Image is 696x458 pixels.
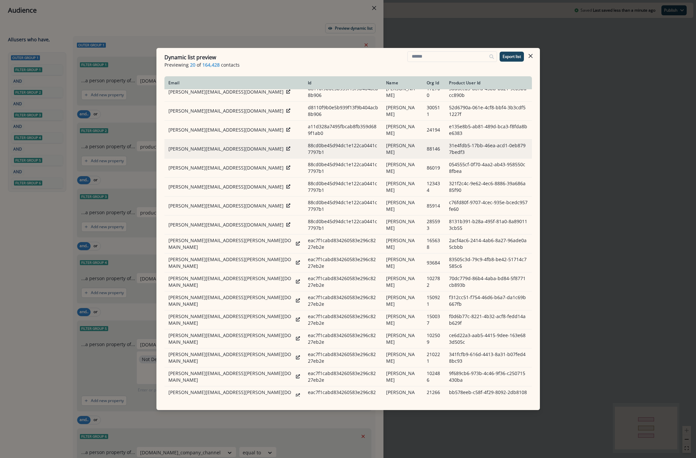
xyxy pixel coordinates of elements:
button: Export list [500,52,524,62]
p: [PERSON_NAME][EMAIL_ADDRESS][DOMAIN_NAME] [168,222,284,228]
td: [PERSON_NAME] [382,102,423,121]
td: 52d6790a-061e-4cf8-bbf4-3b3cdf51227f [445,102,532,121]
td: [PERSON_NAME] [382,216,423,234]
td: 150921 [423,291,445,310]
td: 300511 [423,102,445,121]
td: 285593 [423,216,445,234]
td: 88cd0be45d94dc1e122ca0441c7797b1 [304,159,382,178]
p: [PERSON_NAME][EMAIL_ADDRESS][PERSON_NAME][DOMAIN_NAME] [168,332,293,345]
td: [PERSON_NAME] [382,386,423,405]
p: [PERSON_NAME][EMAIL_ADDRESS][DOMAIN_NAME] [168,184,284,190]
p: [PERSON_NAME][EMAIL_ADDRESS][DOMAIN_NAME] [168,165,284,171]
div: Id [308,80,378,86]
td: 321f2c4c-9e62-4ec6-8886-39a686a85f90 [445,178,532,197]
p: [PERSON_NAME][EMAIL_ADDRESS][PERSON_NAME][DOMAIN_NAME] [168,294,293,307]
td: f312cc51-f754-46d6-b6a7-da1c69b667fb [445,291,532,310]
div: Product User Id [449,80,528,86]
td: 93684 [423,253,445,272]
td: eac7f1cabd834260583e296c8227eb2e [304,253,382,272]
td: 88cd0be45d94dc1e122ca0441c7797b1 [304,197,382,216]
td: 70dc779d-86b4-4aba-bd84-5f8771cb893b [445,272,532,291]
td: [PERSON_NAME] [382,178,423,197]
td: 150037 [423,310,445,329]
td: 054555cf-0f70-4aa2-ab43-958550c8fbea [445,159,532,178]
td: 102509 [423,329,445,348]
td: 102486 [423,367,445,386]
td: [PERSON_NAME] [382,329,423,348]
p: [PERSON_NAME][EMAIL_ADDRESS][DOMAIN_NAME] [168,108,284,114]
p: Dynamic list preview [164,53,216,61]
td: 341fcfb9-616d-4413-8a31-b07fed48bc93 [445,348,532,367]
p: [PERSON_NAME][EMAIL_ADDRESS][DOMAIN_NAME] [168,146,284,152]
td: ce6d22a3-aab5-4415-9dee-163e683d505c [445,329,532,348]
td: 172700 [423,83,445,102]
td: eac7f1cabd834260583e296c8227eb2e [304,291,382,310]
td: 88cd0be45d94dc1e122ca0441c7797b1 [304,216,382,234]
p: [PERSON_NAME][EMAIL_ADDRESS][PERSON_NAME][DOMAIN_NAME] [168,370,293,383]
td: [PERSON_NAME] [382,253,423,272]
td: a11d328a7495fbcab8fb359d689f1ab0 [304,121,382,140]
p: [PERSON_NAME][EMAIL_ADDRESS][PERSON_NAME][DOMAIN_NAME] [168,351,293,364]
td: [PERSON_NAME] [382,234,423,253]
td: 86019 [423,159,445,178]
td: eac7f1cabd834260583e296c8227eb2e [304,367,382,386]
span: 20 [190,61,195,68]
td: eac7f1cabd834260583e296c8227eb2e [304,348,382,367]
td: 123434 [423,178,445,197]
td: 2acf4ac6-2414-4ab6-8a27-96ade0a5cbbb [445,234,532,253]
td: 31e4fdb5-17bb-46ea-acd1-0eb8797bedf3 [445,140,532,159]
td: 24194 [423,121,445,140]
td: 102782 [423,272,445,291]
td: 210221 [423,348,445,367]
div: Name [386,80,419,86]
td: [PERSON_NAME] [382,367,423,386]
p: [PERSON_NAME][EMAIL_ADDRESS][DOMAIN_NAME] [168,127,284,133]
div: Org Id [427,80,441,86]
p: [PERSON_NAME][EMAIL_ADDRESS][DOMAIN_NAME] [168,89,284,95]
td: 88cd0be45d94dc1e122ca0441c7797b1 [304,178,382,197]
td: 165638 [423,234,445,253]
p: [PERSON_NAME][EMAIL_ADDRESS][PERSON_NAME][DOMAIN_NAME] [168,389,293,402]
td: [PERSON_NAME] [382,121,423,140]
td: eac7f1cabd834260583e296c8227eb2e [304,310,382,329]
p: Export list [503,54,521,59]
td: eac7f1cabd834260583e296c8227eb2e [304,272,382,291]
td: eac7f1cabd834260583e296c8227eb2e [304,329,382,348]
p: [PERSON_NAME][EMAIL_ADDRESS][PERSON_NAME][DOMAIN_NAME] [168,313,293,326]
td: e135e8b5-ab81-489d-bca3-f8fda8be6383 [445,121,532,140]
td: [PERSON_NAME] [382,348,423,367]
td: [PERSON_NAME] [382,272,423,291]
td: [PERSON_NAME] [382,197,423,216]
td: 3ad6ccd3-d87a-45bb-ba21-9c03bdcc890b [445,83,532,102]
p: Previewing of contacts [164,61,532,68]
td: [PERSON_NAME] [382,83,423,102]
td: f0d6b77c-8221-4b32-acf8-fedd14ab629f [445,310,532,329]
td: 83505c3d-79c9-4fb8-be42-51714c7585c6 [445,253,532,272]
td: eac7f1cabd834260583e296c8227eb2e [304,234,382,253]
td: 8131b391-b28a-495f-81a0-8a890113cb55 [445,216,532,234]
td: d8110f9b0e5b939f13f9b404acb8b906 [304,102,382,121]
td: d8110f9b0e5b939f13f9b404acb8b906 [304,83,382,102]
td: 9f689cb6-973b-4c46-9f36-c250715430ba [445,367,532,386]
div: Email [168,80,300,86]
td: 88cd0be45d94dc1e122ca0441c7797b1 [304,140,382,159]
td: bb578eeb-c58f-4f29-8092-2db810855880 [445,386,532,405]
td: c76fd80f-9707-4cec-935e-bcedc957fe60 [445,197,532,216]
p: [PERSON_NAME][EMAIL_ADDRESS][PERSON_NAME][DOMAIN_NAME] [168,275,293,288]
p: [PERSON_NAME][EMAIL_ADDRESS][PERSON_NAME][DOMAIN_NAME] [168,256,293,269]
td: [PERSON_NAME] [382,159,423,178]
td: eac7f1cabd834260583e296c8227eb2e [304,386,382,405]
td: [PERSON_NAME] [382,310,423,329]
td: [PERSON_NAME] [382,291,423,310]
button: Close [525,51,536,61]
p: [PERSON_NAME][EMAIL_ADDRESS][DOMAIN_NAME] [168,203,284,209]
span: 164,428 [202,61,220,68]
td: [PERSON_NAME] [382,140,423,159]
td: 88146 [423,140,445,159]
td: 85914 [423,197,445,216]
p: [PERSON_NAME][EMAIL_ADDRESS][PERSON_NAME][DOMAIN_NAME] [168,237,293,250]
td: 212663 [423,386,445,405]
